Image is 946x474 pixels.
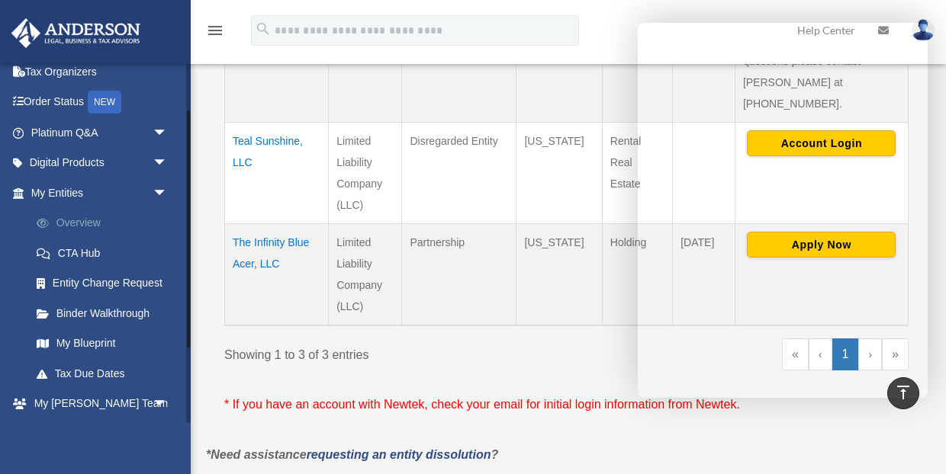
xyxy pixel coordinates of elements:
div: NEW [88,91,121,114]
span: arrow_drop_down [153,117,183,149]
img: Anderson Advisors Platinum Portal [7,18,145,48]
td: Rental Real Estate [602,122,672,223]
a: menu [206,27,224,40]
a: My Documentsarrow_drop_down [11,418,191,449]
a: Order StatusNEW [11,87,191,118]
div: Showing 1 to 3 of 3 entries [224,338,555,366]
a: Binder Walkthrough [21,298,191,328]
span: arrow_drop_down [153,148,183,179]
span: arrow_drop_down [153,389,183,420]
i: menu [206,21,224,40]
td: [US_STATE] [516,122,602,223]
td: Limited Liability Company (LLC) [329,122,402,223]
td: Teal Sunshine, LLC [225,122,329,223]
a: Entity Change Request [21,268,191,299]
span: arrow_drop_down [153,178,183,209]
td: [US_STATE] [516,223,602,325]
td: Partnership [402,223,516,325]
td: Limited Liability Company (LLC) [329,223,402,325]
a: My [PERSON_NAME] Teamarrow_drop_down [11,389,191,419]
a: CTA Hub [21,238,191,268]
td: The Infinity Blue Acer, LLC [225,223,329,325]
img: User Pic [912,19,935,41]
a: My Blueprint [21,328,191,359]
a: Tax Due Dates [21,358,191,389]
em: *Need assistance ? [206,448,498,461]
a: requesting an entity dissolution [307,448,491,461]
a: Digital Productsarrow_drop_down [11,148,191,178]
span: arrow_drop_down [153,418,183,450]
a: Overview [21,208,191,239]
td: Holding [602,223,672,325]
iframe: Chat Window [638,23,928,398]
a: Platinum Q&Aarrow_drop_down [11,117,191,148]
td: Disregarded Entity [402,122,516,223]
a: My Entitiesarrow_drop_down [11,178,191,208]
i: search [255,21,272,37]
p: * If you have an account with Newtek, check your email for initial login information from Newtek. [224,394,909,415]
a: Tax Organizers [11,56,191,87]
